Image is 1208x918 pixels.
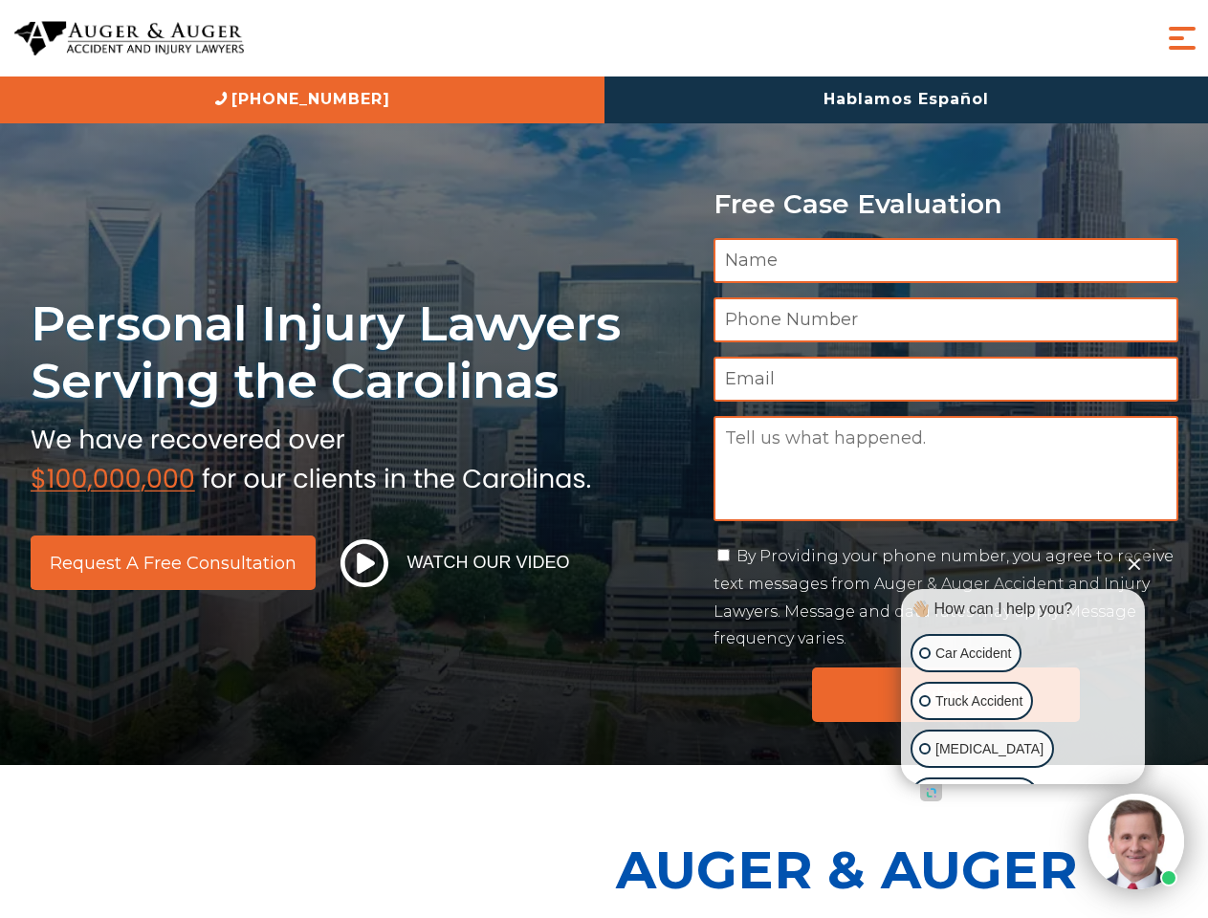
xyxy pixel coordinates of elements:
[14,21,244,56] img: Auger & Auger Accident and Injury Lawyers Logo
[31,295,691,410] h1: Personal Injury Lawyers Serving the Carolinas
[714,297,1178,342] input: Phone Number
[812,667,1080,722] input: Submit
[714,357,1178,402] input: Email
[50,555,297,572] span: Request a Free Consultation
[1121,550,1148,577] button: Close Intaker Chat Widget
[31,535,316,590] a: Request a Free Consultation
[920,784,942,801] a: Open intaker chat
[335,538,576,588] button: Watch Our Video
[935,737,1043,761] p: [MEDICAL_DATA]
[714,189,1178,219] p: Free Case Evaluation
[31,420,591,492] img: sub text
[1163,19,1201,57] button: Menu
[906,599,1140,620] div: 👋🏼 How can I help you?
[616,822,1197,917] p: Auger & Auger
[714,547,1174,647] label: By Providing your phone number, you agree to receive text messages from Auger & Auger Accident an...
[935,642,1011,666] p: Car Accident
[1088,794,1184,889] img: Intaker widget Avatar
[935,689,1022,713] p: Truck Accident
[714,238,1178,283] input: Name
